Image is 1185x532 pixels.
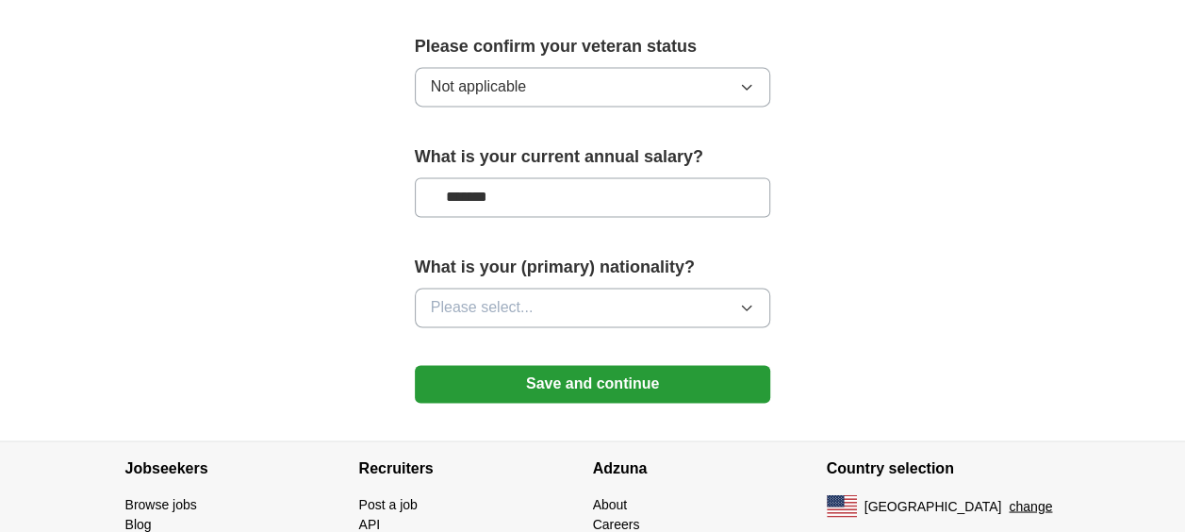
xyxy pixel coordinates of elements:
[415,288,771,327] button: Please select...
[415,365,771,403] button: Save and continue
[415,255,771,280] label: What is your (primary) nationality?
[415,67,771,107] button: Not applicable
[1009,496,1052,516] button: change
[415,144,771,170] label: What is your current annual salary?
[593,496,628,511] a: About
[125,516,152,531] a: Blog
[864,496,1002,516] span: [GEOGRAPHIC_DATA]
[125,496,197,511] a: Browse jobs
[415,34,771,59] label: Please confirm your veteran status
[359,516,381,531] a: API
[827,441,1061,494] h4: Country selection
[359,496,418,511] a: Post a job
[827,494,857,517] img: US flag
[431,75,526,98] span: Not applicable
[593,516,640,531] a: Careers
[431,296,534,319] span: Please select...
